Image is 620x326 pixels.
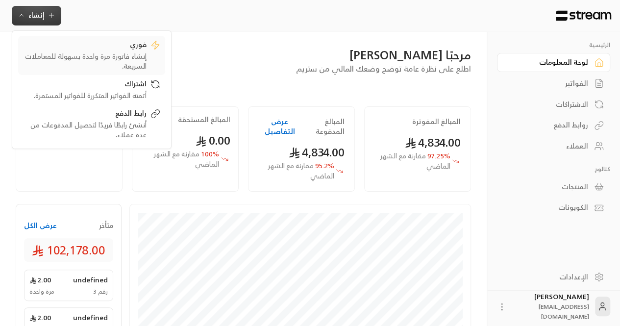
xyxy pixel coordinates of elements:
span: مقارنة مع الشهر الماضي [268,159,334,182]
div: الكوبونات [509,202,588,212]
span: 0.00 [196,130,230,150]
div: لوحة المعلومات [509,57,588,67]
span: 4,834.00 [289,142,345,162]
div: الفواتير [509,78,588,88]
a: العملاء [497,137,610,156]
div: فوري [23,40,147,51]
h2: المبالغ المدفوعة [301,117,345,136]
span: رقم 3 [93,288,108,296]
div: المنتجات [509,182,588,192]
a: رابط الدفعأنشئ رابطًا فريدًا لتحصيل المدفوعات من عدة عملاء. [18,104,165,144]
a: الكوبونات [497,198,610,217]
div: رابط الدفع [23,108,147,120]
div: مرحبًا [PERSON_NAME] [16,47,471,63]
button: عرض الكل [24,221,57,230]
h2: المبالغ المستحقة [178,115,230,125]
div: الاشتراكات [509,100,588,109]
span: 4,834.00 [405,132,461,152]
a: اشتراكأتمتة الفواتير المتكررة للفواتير المستمرة. [18,75,165,104]
span: مقارنة مع الشهر الماضي [154,148,219,170]
a: الإعدادات [497,267,610,286]
span: إنشاء [28,9,45,21]
span: 95.2 % [258,161,334,181]
div: أتمتة الفواتير المتكررة للفواتير المستمرة. [23,91,147,100]
a: لوحة المعلومات [497,53,610,72]
div: روابط الدفع [509,120,588,130]
span: undefined [73,313,108,323]
a: الفواتير [497,74,610,93]
a: روابط الدفع [497,116,610,135]
span: undefined [73,275,108,285]
span: مقارنة مع الشهر الماضي [380,150,450,172]
div: إنشاء فاتورة مرة واحدة بسهولة للمعاملات السريعة. [23,51,147,71]
a: الاشتراكات [497,95,610,114]
span: مرة واحدة [29,288,54,296]
img: Logo [555,10,612,21]
a: المنتجات [497,177,610,196]
div: العملاء [509,141,588,151]
span: 2.00 [29,313,51,323]
h2: المبالغ المفوترة [412,117,461,126]
span: [EMAIL_ADDRESS][DOMAIN_NAME] [539,301,589,322]
div: الإعدادات [509,272,588,282]
span: 2.00 [29,275,51,285]
button: عرض التفاصيل [258,117,301,136]
span: 97.25 % [374,151,450,172]
div: اشتراك [23,79,147,91]
span: 100 % [140,149,219,170]
p: كتالوج [497,165,610,173]
span: 102,178.00 [32,242,105,258]
p: الرئيسية [497,41,610,49]
div: أنشئ رابطًا فريدًا لتحصيل المدفوعات من عدة عملاء. [23,120,147,140]
span: متأخر [99,221,113,230]
span: اطلع على نظرة عامة توضح وضعك المالي من ستريم [296,62,471,75]
div: [PERSON_NAME] [513,292,589,321]
button: إنشاء [12,6,61,25]
a: فوريإنشاء فاتورة مرة واحدة بسهولة للمعاملات السريعة. [18,36,165,75]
